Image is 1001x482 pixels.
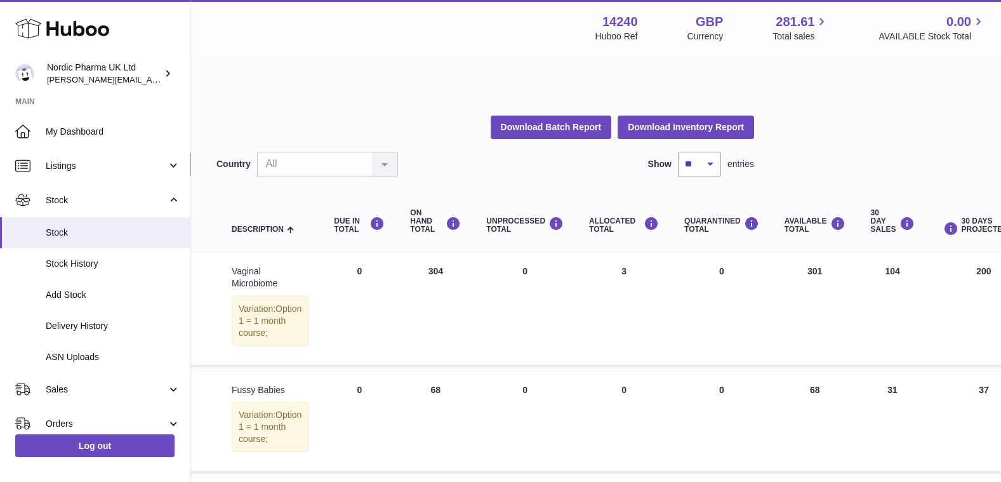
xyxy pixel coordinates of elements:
span: Listings [46,160,167,172]
td: 301 [772,253,858,365]
td: 68 [397,372,474,472]
td: 0 [474,253,576,365]
span: Description [232,225,284,234]
label: Country [216,158,251,170]
span: 0.00 [946,13,971,30]
span: [PERSON_NAME][EMAIL_ADDRESS][DOMAIN_NAME] [47,74,255,84]
div: AVAILABLE Total [785,217,845,234]
span: ASN Uploads [46,351,180,363]
div: ON HAND Total [410,209,461,234]
a: 0.00 AVAILABLE Stock Total [878,13,986,43]
td: 104 [858,253,927,365]
span: Option 1 = 1 month course; [239,410,302,444]
label: Show [648,158,672,170]
span: Sales [46,384,167,396]
span: Orders [46,418,167,430]
strong: 14240 [602,13,638,30]
span: Delivery History [46,320,180,332]
span: Total sales [772,30,829,43]
span: entries [727,158,754,170]
td: 0 [474,372,576,472]
span: Option 1 = 1 month course; [239,304,302,338]
div: DUE IN TOTAL [334,217,385,234]
div: Variation: [232,296,308,346]
button: Download Batch Report [491,116,612,138]
td: 31 [858,372,927,472]
div: ALLOCATED Total [589,217,659,234]
div: Fussy Babies [232,384,308,396]
td: 0 [576,372,672,472]
img: joe.plant@parapharmdev.com [15,64,34,83]
span: 0 [719,266,724,276]
div: UNPROCESSED Total [486,217,564,234]
span: Stock History [46,258,180,270]
td: 3 [576,253,672,365]
strong: GBP [696,13,723,30]
span: Stock [46,194,167,206]
div: QUARANTINED Total [684,217,759,234]
span: AVAILABLE Stock Total [878,30,986,43]
div: Huboo Ref [595,30,638,43]
td: 0 [321,372,397,472]
td: 68 [772,372,858,472]
div: Currency [687,30,724,43]
div: Nordic Pharma UK Ltd [47,62,161,86]
span: My Dashboard [46,126,180,138]
span: 0 [719,385,724,395]
button: Download Inventory Report [618,116,754,138]
td: 304 [397,253,474,365]
td: 0 [321,253,397,365]
span: 281.61 [776,13,814,30]
span: Add Stock [46,289,180,301]
a: Log out [15,434,175,457]
div: Vaginal Microbiome [232,265,308,290]
a: 281.61 Total sales [772,13,829,43]
div: Variation: [232,402,308,452]
div: 30 DAY SALES [871,209,915,234]
span: Stock [46,227,180,239]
